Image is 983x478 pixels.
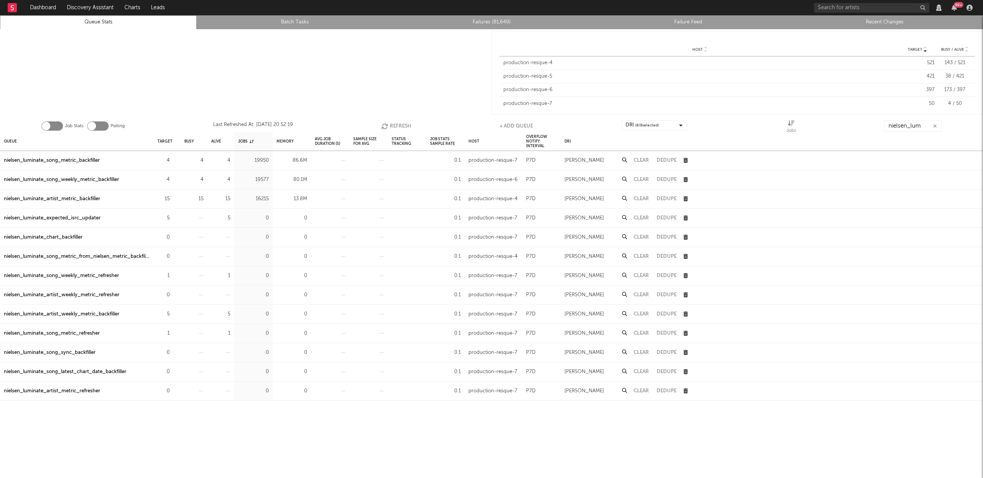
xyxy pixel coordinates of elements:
div: 0.1 [430,329,461,338]
div: P7D [526,175,536,184]
div: P7D [526,310,536,319]
button: Clear [634,273,649,278]
div: 1 [211,271,230,280]
div: 143 / 521 [938,59,971,67]
div: production-resque-7 [468,233,517,242]
a: nielsen_luminate_artist_weekly_metric_refresher [4,290,119,300]
div: production-resque-7 [503,100,896,108]
div: 4 / 50 [938,100,971,108]
div: 5 [157,214,170,223]
div: 5 [211,214,230,223]
div: [PERSON_NAME] [564,348,604,357]
div: 0 [276,233,307,242]
div: 0.1 [430,175,461,184]
div: production-resque-4 [468,252,518,261]
div: [PERSON_NAME] [564,310,604,319]
button: Clear [634,350,649,355]
div: production-resque-7 [468,329,517,338]
div: 397 [900,86,935,94]
div: Target [157,133,172,149]
a: nielsen_luminate_chart_backfiller [4,233,83,242]
div: 0.1 [430,271,461,280]
div: 4 [211,175,230,184]
div: 0 [238,214,269,223]
div: 0.1 [430,252,461,261]
div: 5 [157,310,170,319]
div: 0.1 [430,348,461,357]
button: Clear [634,388,649,393]
button: 99+ [952,5,957,11]
label: Polling [111,121,125,131]
div: P7D [526,329,536,338]
div: 19950 [238,156,269,165]
div: Memory [276,133,294,149]
div: 99 + [954,2,963,8]
div: 1 [157,329,170,338]
div: production-resque-7 [468,348,517,357]
div: 0 [276,252,307,261]
div: [PERSON_NAME] [564,156,604,165]
a: Batch Tasks [201,18,389,27]
div: 421 [900,73,935,80]
div: Jobs [238,133,254,149]
a: nielsen_luminate_song_metric_from_nielsen_metric_backfiller [4,252,150,261]
button: + Add Queue [500,120,533,132]
div: 0 [157,290,170,300]
a: nielsen_luminate_artist_metric_refresher [4,387,100,396]
div: P7D [526,387,536,396]
span: ( 8 / 8 selected) [635,121,659,130]
button: Clear [634,331,649,336]
div: 0 [238,329,269,338]
div: production-resque-7 [468,387,517,396]
div: production-resque-7 [468,214,517,223]
div: Busy [184,133,194,149]
div: 16215 [238,194,269,204]
button: Dedupe [657,216,677,221]
span: Target [908,47,922,52]
div: nielsen_luminate_song_latest_chart_date_backfiller [4,367,126,377]
a: nielsen_luminate_artist_weekly_metric_backfiller [4,310,119,319]
div: P7D [526,252,536,261]
div: 4 [211,156,230,165]
a: nielsen_luminate_expected_isrc_updater [4,214,101,223]
a: nielsen_luminate_song_metric_refresher [4,329,100,338]
div: 0 [276,310,307,319]
button: Dedupe [657,388,677,393]
div: production-resque-7 [468,271,517,280]
button: Dedupe [657,254,677,259]
div: 0 [276,348,307,357]
div: P7D [526,194,536,204]
button: Dedupe [657,196,677,201]
button: Dedupe [657,331,677,336]
div: nielsen_luminate_song_weekly_metric_refresher [4,271,119,280]
div: 0.1 [430,367,461,377]
div: [PERSON_NAME] [564,252,604,261]
div: Sample Size For Avg [353,133,384,149]
input: Search for artists [814,3,929,13]
div: 15 [157,194,170,204]
div: [PERSON_NAME] [564,233,604,242]
button: Clear [634,177,649,182]
div: 0 [276,214,307,223]
div: 0 [157,252,170,261]
div: 0 [238,310,269,319]
a: nielsen_luminate_song_sync_backfiller [4,348,96,357]
div: 4 [184,156,204,165]
div: 0 [238,252,269,261]
div: 0 [276,271,307,280]
a: Queue Stats [4,18,192,27]
div: Jobs [786,120,796,135]
div: P7D [526,214,536,223]
div: Status Tracking [392,133,422,149]
div: 4 [157,156,170,165]
div: production-resque-7 [468,156,517,165]
span: Busy / Alive [941,47,964,52]
button: Dedupe [657,350,677,355]
div: 0.1 [430,387,461,396]
a: nielsen_luminate_song_weekly_metric_backfiller [4,175,119,184]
